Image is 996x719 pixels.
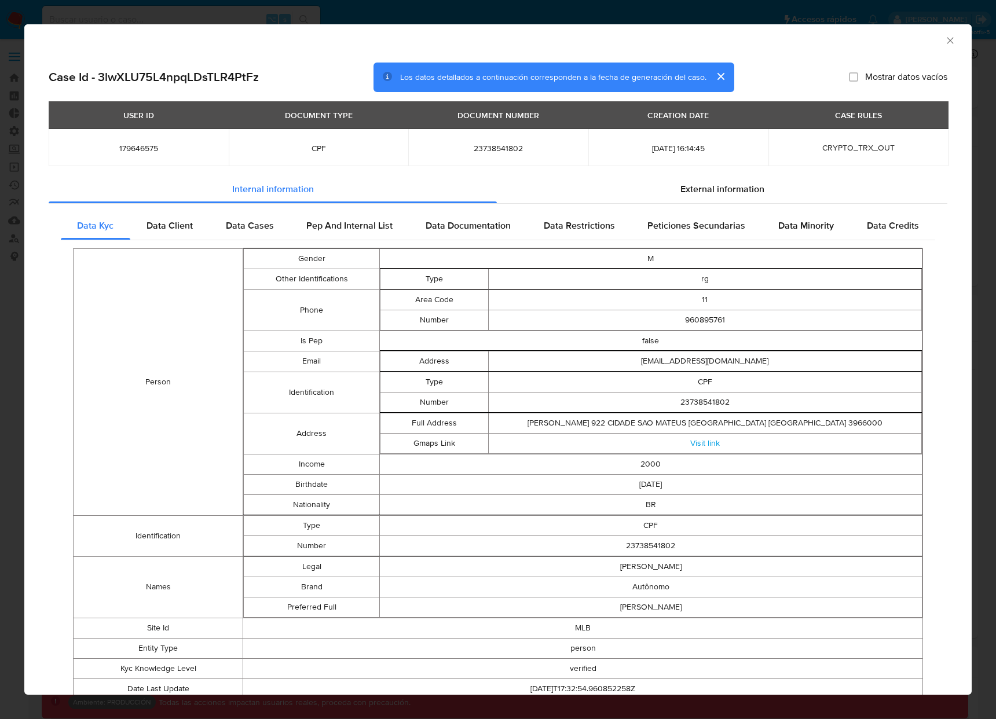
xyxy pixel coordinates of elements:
[226,219,274,232] span: Data Cases
[488,289,921,310] td: 11
[244,331,379,351] td: Is Pep
[379,556,922,577] td: [PERSON_NAME]
[306,219,393,232] span: Pep And Internal List
[380,433,488,453] td: Gmaps Link
[822,142,895,153] span: CRYPTO_TRX_OUT
[63,143,215,153] span: 179646575
[61,212,935,240] div: Detailed internal info
[379,535,922,556] td: 23738541802
[426,219,511,232] span: Data Documentation
[74,618,243,638] td: Site Id
[24,24,972,695] div: closure-recommendation-modal
[380,372,488,392] td: Type
[244,413,379,454] td: Address
[49,69,259,85] h2: Case Id - 3lwXLU75L4npqLDsTLR4PtFz
[244,269,379,289] td: Other Identifications
[602,143,755,153] span: [DATE] 16:14:45
[488,372,921,392] td: CPF
[74,556,243,618] td: Names
[243,618,923,638] td: MLB
[244,289,379,331] td: Phone
[380,310,488,330] td: Number
[647,219,745,232] span: Peticiones Secundarias
[232,182,314,196] span: Internal information
[243,658,923,678] td: verified
[244,372,379,413] td: Identification
[243,143,395,153] span: CPF
[74,678,243,699] td: Date Last Update
[74,638,243,658] td: Entity Type
[244,577,379,597] td: Brand
[244,248,379,269] td: Gender
[488,351,921,371] td: [EMAIL_ADDRESS][DOMAIN_NAME]
[849,72,858,82] input: Mostrar datos vacíos
[244,494,379,515] td: Nationality
[244,474,379,494] td: Birthdate
[244,597,379,617] td: Preferred Full
[865,71,947,83] span: Mostrar datos vacíos
[380,413,488,433] td: Full Address
[49,175,947,203] div: Detailed info
[244,556,379,577] td: Legal
[379,597,922,617] td: [PERSON_NAME]
[828,105,889,125] div: CASE RULES
[243,678,923,699] td: [DATE]T17:32:54.960852258Z
[706,63,734,90] button: cerrar
[380,289,488,310] td: Area Code
[379,248,922,269] td: M
[944,35,955,45] button: Cerrar ventana
[379,331,922,351] td: false
[400,71,706,83] span: Los datos detallados a continuación corresponden a la fecha de generación del caso.
[867,219,919,232] span: Data Credits
[488,413,921,433] td: [PERSON_NAME] 922 CIDADE SAO MATEUS [GEOGRAPHIC_DATA] [GEOGRAPHIC_DATA] 3966000
[488,392,921,412] td: 23738541802
[778,219,834,232] span: Data Minority
[379,515,922,535] td: CPF
[680,182,764,196] span: External information
[544,219,615,232] span: Data Restrictions
[147,219,193,232] span: Data Client
[77,219,113,232] span: Data Kyc
[488,310,921,330] td: 960895761
[244,535,379,556] td: Number
[690,437,720,449] a: Visit link
[640,105,716,125] div: CREATION DATE
[244,351,379,372] td: Email
[422,143,574,153] span: 23738541802
[244,515,379,535] td: Type
[380,392,488,412] td: Number
[244,454,379,474] td: Income
[488,269,921,289] td: rg
[278,105,360,125] div: DOCUMENT TYPE
[74,515,243,556] td: Identification
[74,248,243,515] td: Person
[379,494,922,515] td: BR
[380,269,488,289] td: Type
[379,474,922,494] td: [DATE]
[379,454,922,474] td: 2000
[451,105,546,125] div: DOCUMENT NUMBER
[116,105,161,125] div: USER ID
[243,638,923,658] td: person
[379,577,922,597] td: Autônomo
[380,351,488,371] td: Address
[74,658,243,678] td: Kyc Knowledge Level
